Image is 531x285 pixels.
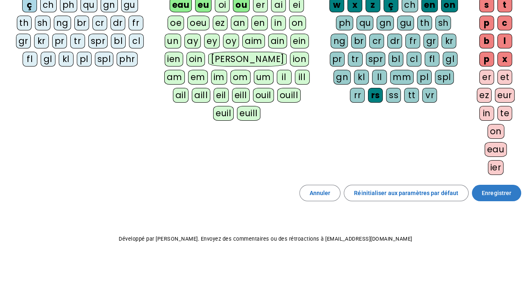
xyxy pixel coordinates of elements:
[479,70,494,85] div: er
[289,16,306,30] div: on
[417,70,432,85] div: pl
[405,34,420,48] div: fr
[479,52,494,67] div: p
[368,88,383,103] div: rs
[59,52,74,67] div: kl
[232,88,250,103] div: eill
[441,34,456,48] div: kr
[435,70,454,85] div: spl
[173,88,189,103] div: ail
[336,16,353,30] div: ph
[277,88,301,103] div: ouill
[34,34,49,48] div: kr
[277,70,292,85] div: il
[165,34,181,48] div: un
[17,16,32,30] div: th
[351,34,366,48] div: br
[397,16,414,30] div: gu
[310,188,331,198] span: Annuler
[330,52,345,67] div: pr
[52,34,67,48] div: pr
[425,52,439,67] div: fl
[231,16,248,30] div: an
[204,34,220,48] div: ey
[290,34,309,48] div: ein
[331,34,348,48] div: ng
[333,70,351,85] div: gn
[188,70,208,85] div: em
[268,34,287,48] div: ain
[479,16,494,30] div: p
[164,70,185,85] div: am
[497,106,512,121] div: te
[129,34,144,48] div: cl
[7,234,524,244] p: Développé par [PERSON_NAME]. Envoyez des commentaires ou des rétroactions à [EMAIL_ADDRESS][DOMAI...
[251,16,268,30] div: en
[70,34,85,48] div: tr
[184,34,201,48] div: ay
[213,106,234,121] div: euil
[344,185,469,201] button: Réinitialiser aux paramètres par défaut
[497,16,512,30] div: c
[165,52,183,67] div: ien
[388,52,403,67] div: bl
[443,52,457,67] div: gl
[407,52,421,67] div: cl
[186,52,205,67] div: oin
[54,16,71,30] div: ng
[237,106,260,121] div: euill
[487,124,504,139] div: on
[41,52,55,67] div: gl
[271,16,286,30] div: in
[77,52,92,67] div: pl
[92,16,107,30] div: cr
[129,16,143,30] div: fr
[290,52,309,67] div: ion
[417,16,432,30] div: th
[479,34,494,48] div: b
[242,34,265,48] div: aim
[488,160,504,175] div: ier
[387,34,402,48] div: dr
[386,88,401,103] div: ss
[497,52,512,67] div: x
[369,34,384,48] div: cr
[485,142,507,157] div: eau
[95,52,114,67] div: spl
[23,52,37,67] div: fl
[479,106,494,121] div: in
[366,52,386,67] div: spr
[211,70,227,85] div: im
[497,70,512,85] div: et
[168,16,184,30] div: oe
[350,88,365,103] div: rr
[482,188,511,198] span: Enregistrer
[497,34,512,48] div: l
[354,188,458,198] span: Réinitialiser aux paramètres par défaut
[377,16,394,30] div: gn
[356,16,373,30] div: qu
[230,70,251,85] div: om
[88,34,108,48] div: spr
[299,185,341,201] button: Annuler
[117,52,138,67] div: phr
[404,88,419,103] div: tt
[390,70,414,85] div: mm
[213,16,228,30] div: ez
[495,88,515,103] div: eur
[354,70,369,85] div: kl
[187,16,209,30] div: oeu
[423,34,438,48] div: gr
[110,16,125,30] div: dr
[472,185,521,201] button: Enregistrer
[74,16,89,30] div: br
[208,52,287,67] div: [PERSON_NAME]
[214,88,229,103] div: eil
[435,16,451,30] div: sh
[16,34,31,48] div: gr
[254,70,274,85] div: um
[477,88,492,103] div: ez
[295,70,310,85] div: ill
[253,88,274,103] div: ouil
[111,34,126,48] div: bl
